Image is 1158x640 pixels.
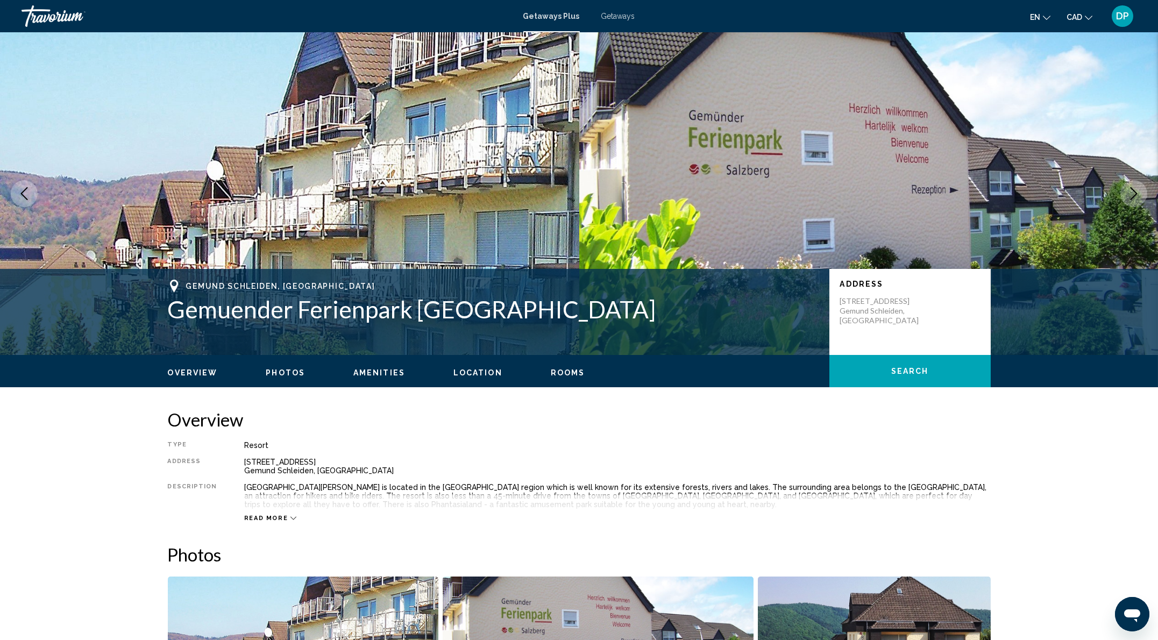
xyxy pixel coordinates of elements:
h2: Photos [168,544,991,565]
h2: Overview [168,409,991,430]
div: [GEOGRAPHIC_DATA][PERSON_NAME] is located in the [GEOGRAPHIC_DATA] region which is well known for... [244,483,991,509]
span: Photos [266,368,305,377]
a: Travorium [22,5,513,27]
a: Getaways Plus [523,12,580,20]
span: Search [891,367,929,376]
button: User Menu [1109,5,1136,27]
iframe: Кнопка запуска окна обмена сообщениями [1115,597,1149,631]
div: Description [168,483,217,509]
button: Amenities [353,368,405,378]
button: Location [453,368,502,378]
button: Change currency [1067,9,1092,25]
button: Next image [1120,180,1147,207]
span: CAD [1067,13,1082,22]
span: Gemund Schleiden, [GEOGRAPHIC_DATA] [186,282,375,290]
button: Photos [266,368,305,378]
a: Getaways [601,12,635,20]
div: Type [168,441,217,450]
p: [STREET_ADDRESS] Gemund Schleiden, [GEOGRAPHIC_DATA] [840,296,926,325]
span: Rooms [551,368,585,377]
div: Resort [244,441,991,450]
span: Overview [168,368,218,377]
button: Overview [168,368,218,378]
span: DP [1116,11,1129,22]
span: en [1030,13,1040,22]
div: Address [168,458,217,475]
button: Previous image [11,180,38,207]
button: Change language [1030,9,1050,25]
span: Location [453,368,502,377]
button: Search [829,355,991,387]
span: Read more [244,515,288,522]
button: Read more [244,514,297,522]
div: [STREET_ADDRESS] Gemund Schleiden, [GEOGRAPHIC_DATA] [244,458,991,475]
button: Rooms [551,368,585,378]
h1: Gemuender Ferienpark [GEOGRAPHIC_DATA] [168,295,819,323]
p: Address [840,280,980,288]
span: Amenities [353,368,405,377]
